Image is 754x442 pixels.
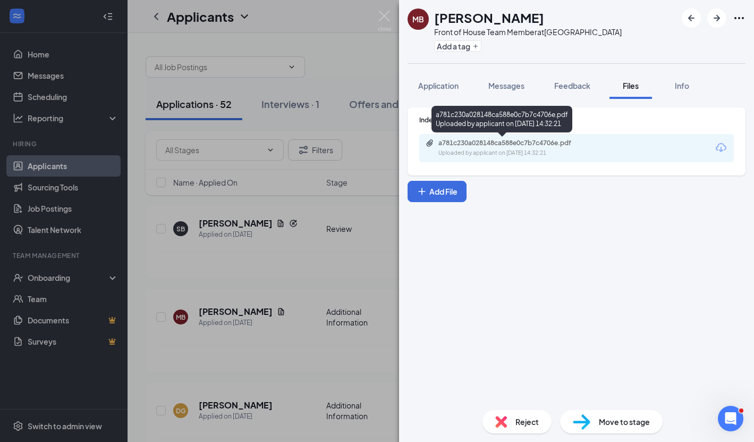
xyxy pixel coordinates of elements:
span: Feedback [554,81,590,90]
iframe: Intercom live chat [718,406,743,431]
a: Paperclipa781c230a028148ca588e0c7b7c4706e.pdfUploaded by applicant on [DATE] 14:32:21 [426,139,598,157]
button: ArrowLeftNew [682,9,701,28]
span: Move to stage [599,416,650,428]
div: Indeed Resume [419,115,734,124]
svg: Paperclip [426,139,434,147]
button: ArrowRight [707,9,726,28]
div: MB [412,14,424,24]
div: Front of House Team Member at [GEOGRAPHIC_DATA] [434,27,622,37]
div: a781c230a028148ca588e0c7b7c4706e.pdf Uploaded by applicant on [DATE] 14:32:21 [431,106,572,132]
span: Info [675,81,689,90]
button: PlusAdd a tag [434,40,481,52]
svg: Ellipses [733,12,745,24]
svg: Plus [472,43,479,49]
span: Application [418,81,459,90]
button: Add FilePlus [408,181,467,202]
span: Reject [515,416,539,428]
span: Messages [488,81,524,90]
svg: ArrowRight [710,12,723,24]
svg: Plus [417,186,427,197]
div: a781c230a028148ca588e0c7b7c4706e.pdf [438,139,587,147]
svg: ArrowLeftNew [685,12,698,24]
h1: [PERSON_NAME] [434,9,544,27]
div: Uploaded by applicant on [DATE] 14:32:21 [438,149,598,157]
svg: Download [715,141,727,154]
span: Files [623,81,639,90]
